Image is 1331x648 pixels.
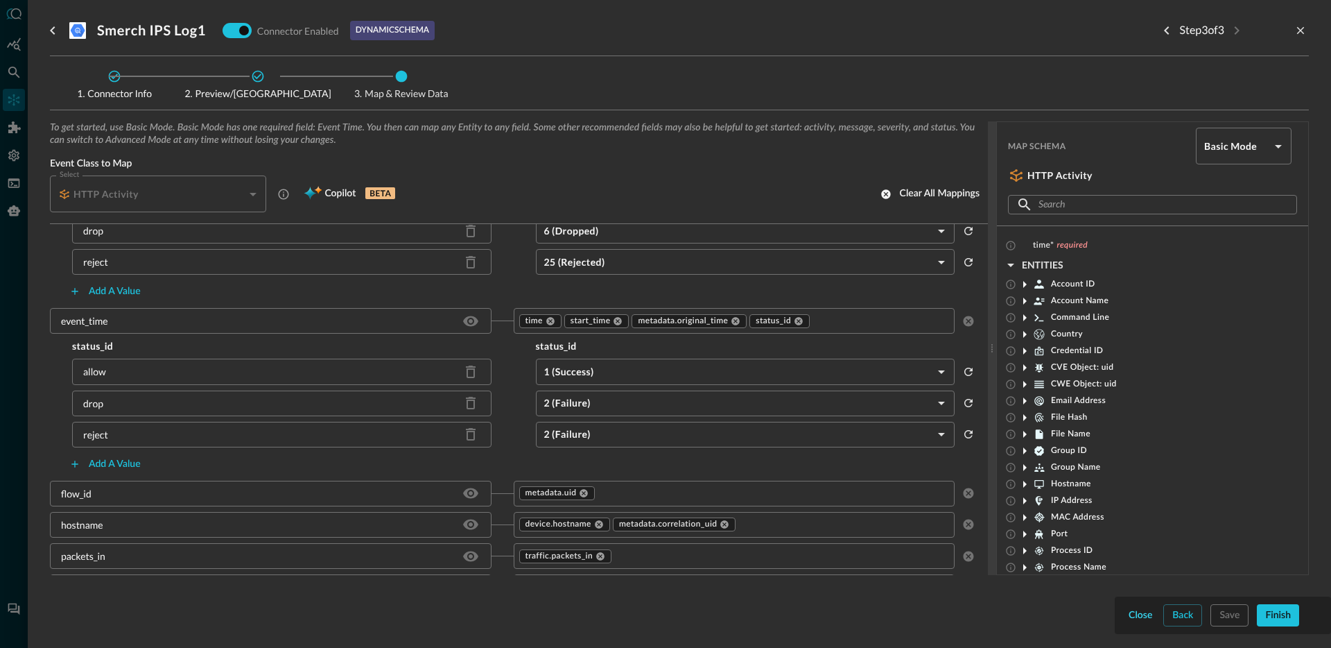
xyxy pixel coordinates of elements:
div: start_time [564,314,629,328]
span: Command Line [1051,312,1109,323]
span: CWE Object: uid [1051,379,1117,390]
span: traffic.packets_in [525,551,593,562]
span: Connector Info [55,89,173,99]
div: reject [83,255,108,269]
div: reject [83,427,108,442]
button: go back [42,19,64,42]
span: Copilot [324,185,356,203]
button: reset selected values [960,361,977,383]
svg: Google BigQuery [69,22,86,39]
span: Account Name [1051,296,1108,307]
button: Delete source field [460,220,482,242]
button: Hide/Show source field [460,310,482,332]
div: drop [83,223,103,238]
span: CVE Object: uid [1051,362,1113,373]
span: metadata.uid [525,488,577,499]
div: event_time [61,314,108,328]
button: reset selected values [960,392,977,414]
div: Finish [1265,607,1291,624]
span: metadata.original_time [638,316,728,327]
span: Map Schema [1008,142,1190,151]
button: Delete source field [460,392,482,414]
h5: HTTP Activity [1027,169,1093,182]
p: BETA [365,187,395,199]
button: reset selected values [960,220,977,242]
h5: status_id [50,339,514,353]
p: Step 3 of 3 [1179,22,1224,39]
div: time [519,314,562,328]
div: Clear all mappings [900,185,980,203]
span: Map & Review Data [342,89,460,99]
button: clear selected values [960,485,977,502]
h5: status_id [514,339,977,353]
span: Account ID [1051,279,1095,290]
button: Hide/Show source field [460,545,482,568]
div: ENTITIES [1022,257,1063,274]
h5: 2 (Failure) [544,427,933,441]
button: Hide/Show source field [460,482,482,504]
div: drop [83,396,103,411]
span: File Name [1051,429,1090,440]
button: clear selected values [960,548,977,565]
div: Add a value [89,456,141,473]
span: Event Class to Map [50,157,988,170]
button: reset selected values [960,251,977,273]
span: Country [1051,329,1083,340]
span: time [525,316,543,327]
button: clear selected values [960,516,977,533]
button: close-drawer [1292,22,1309,39]
div: allow [83,364,106,379]
button: clear selected values [960,313,977,330]
span: MAC Address [1051,512,1104,523]
span: Process ID [1051,545,1093,556]
button: ENTITIES [1002,254,1072,276]
p: dynamic schema [356,24,429,37]
span: Group Name [1051,462,1101,473]
span: required [1057,240,1088,251]
h5: 6 (Dropped) [544,224,933,238]
div: Close [1129,607,1152,624]
h3: Smerch IPS Log1 [97,22,206,39]
div: flow_id [61,486,92,501]
span: IP Address [1051,495,1093,506]
div: packets_in [61,549,105,563]
button: Clear all mappings [872,183,988,205]
h5: 1 (Success) [544,365,933,379]
div: metadata.correlation_uid [613,518,736,531]
h5: Basic Mode [1204,139,1269,153]
div: status_id [749,314,810,328]
p: Connector Enabled [257,24,339,38]
button: Delete source field [460,423,482,445]
div: hostname [61,518,103,532]
span: start_time [571,316,611,327]
input: Search [1038,192,1265,218]
span: time* [1033,240,1054,251]
span: Preview/[GEOGRAPHIC_DATA] [184,89,331,99]
div: traffic.packets_in [519,549,612,563]
span: metadata.correlation_uid [619,519,717,530]
div: device.hostname [519,518,610,531]
div: metadata.uid [519,486,595,500]
h5: 2 (Failure) [544,396,933,410]
div: metadata.original_time [632,314,747,328]
span: Credential ID [1051,346,1103,357]
span: Group ID [1051,445,1087,457]
svg: HTTP Activity events report HTTP connection and traffic information. [277,188,290,201]
span: Port [1051,529,1068,540]
button: Hide/Show source field [460,513,482,536]
h5: 25 (Rejected) [544,255,933,269]
button: Delete source field [460,361,482,383]
label: Select [60,169,79,180]
span: Email Address [1051,395,1106,407]
button: Add a value [61,453,149,475]
button: reset selected values [960,423,977,445]
span: File Hash [1051,412,1088,423]
span: Process Name [1051,562,1106,573]
h5: HTTP Activity [73,187,139,201]
span: To get started, use Basic Mode. Basic Mode has one required field: Event Time. You then can map a... [50,121,988,146]
span: status_id [756,316,791,327]
span: device.hostname [525,519,591,530]
span: Hostname [1051,479,1091,490]
button: Delete source field [460,251,482,273]
button: Previous step [1156,19,1178,42]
